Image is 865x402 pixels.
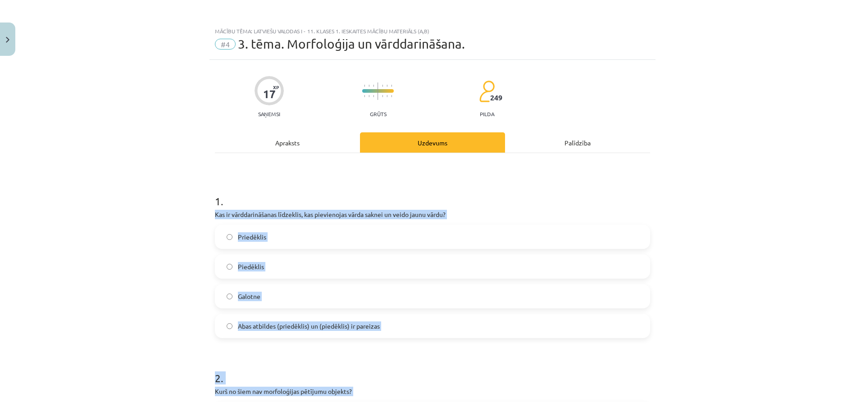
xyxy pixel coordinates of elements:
span: 249 [490,94,502,102]
img: icon-close-lesson-0947bae3869378f0d4975bcd49f059093ad1ed9edebbc8119c70593378902aed.svg [6,37,9,43]
p: Grūts [370,111,387,117]
img: icon-short-line-57e1e144782c952c97e751825c79c345078a6d821885a25fce030b3d8c18986b.svg [382,85,383,87]
div: Uzdevums [360,132,505,153]
img: icon-short-line-57e1e144782c952c97e751825c79c345078a6d821885a25fce030b3d8c18986b.svg [373,85,374,87]
img: icon-long-line-d9ea69661e0d244f92f715978eff75569469978d946b2353a9bb055b3ed8787d.svg [378,82,378,100]
span: Galotne [238,292,260,301]
img: icon-short-line-57e1e144782c952c97e751825c79c345078a6d821885a25fce030b3d8c18986b.svg [391,95,392,97]
img: icon-short-line-57e1e144782c952c97e751825c79c345078a6d821885a25fce030b3d8c18986b.svg [373,95,374,97]
input: Abas atbildes (priedēklis) un (piedēklis) ir pareizas [227,323,232,329]
div: 17 [263,88,276,100]
h1: 1 . [215,179,650,207]
input: Piedēklis [227,264,232,270]
span: Priedēklis [238,232,266,242]
img: icon-short-line-57e1e144782c952c97e751825c79c345078a6d821885a25fce030b3d8c18986b.svg [364,95,365,97]
p: Kurš no šiem nav morfoloģijas pētījumu objekts? [215,387,650,396]
span: Abas atbildes (priedēklis) un (piedēklis) ir pareizas [238,321,380,331]
img: icon-short-line-57e1e144782c952c97e751825c79c345078a6d821885a25fce030b3d8c18986b.svg [369,85,369,87]
img: students-c634bb4e5e11cddfef0936a35e636f08e4e9abd3cc4e673bd6f9a4125e45ecb1.svg [479,80,495,103]
span: Piedēklis [238,262,264,271]
img: icon-short-line-57e1e144782c952c97e751825c79c345078a6d821885a25fce030b3d8c18986b.svg [364,85,365,87]
h1: 2 . [215,356,650,384]
p: pilda [480,111,494,117]
img: icon-short-line-57e1e144782c952c97e751825c79c345078a6d821885a25fce030b3d8c18986b.svg [369,95,369,97]
img: icon-short-line-57e1e144782c952c97e751825c79c345078a6d821885a25fce030b3d8c18986b.svg [391,85,392,87]
span: #4 [215,39,236,50]
div: Palīdzība [505,132,650,153]
img: icon-short-line-57e1e144782c952c97e751825c79c345078a6d821885a25fce030b3d8c18986b.svg [382,95,383,97]
img: icon-short-line-57e1e144782c952c97e751825c79c345078a6d821885a25fce030b3d8c18986b.svg [387,85,387,87]
img: icon-short-line-57e1e144782c952c97e751825c79c345078a6d821885a25fce030b3d8c18986b.svg [387,95,387,97]
input: Galotne [227,294,232,299]
div: Mācību tēma: Latviešu valodas i - 11. klases 1. ieskaites mācību materiāls (a,b) [215,28,650,34]
p: Saņemsi [255,111,284,117]
div: Apraksts [215,132,360,153]
p: Kas ir vārddarināšanas līdzeklis, kas pievienojas vārda saknei un veido jaunu vārdu? [215,210,650,219]
span: XP [273,85,279,90]
span: 3. tēma. Morfoloģija un vārddarināšana. [238,36,465,51]
input: Priedēklis [227,234,232,240]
